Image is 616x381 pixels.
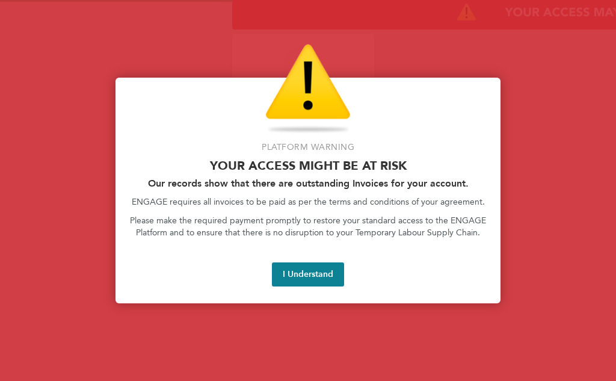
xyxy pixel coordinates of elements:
[130,178,486,189] h2: Our records show that there are outstanding Invoices for your account.
[265,44,351,134] img: Warning Icon
[272,262,344,287] button: I Understand
[115,78,500,303] div: Access At Risk
[130,196,486,208] p: ENGAGE requires all invoices to be paid as per the terms and conditions of your agreement.
[130,215,486,238] p: Please make the required payment promptly to restore your standard access to the ENGAGE Platform ...
[130,158,486,173] p: Your access might be at risk
[130,141,486,153] p: Platform Warning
